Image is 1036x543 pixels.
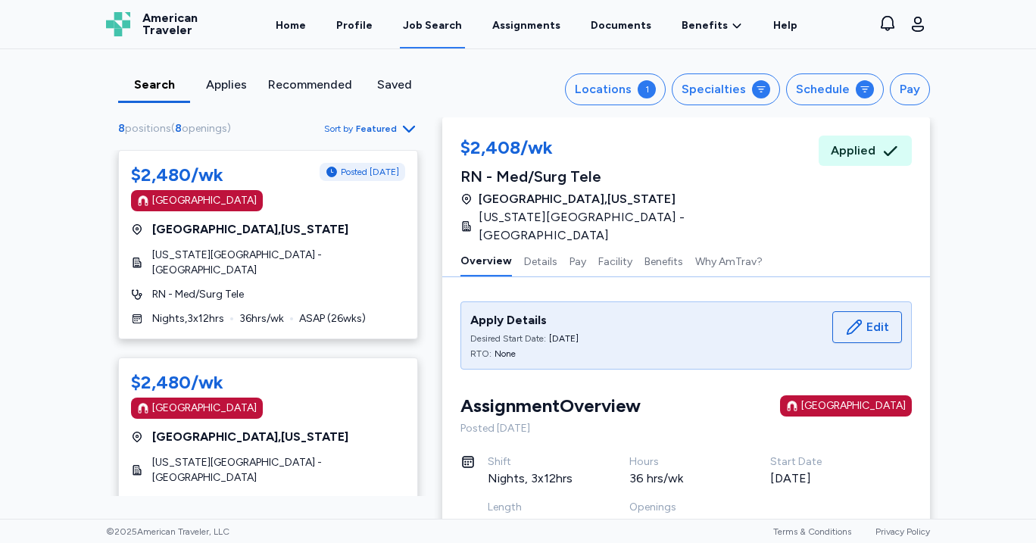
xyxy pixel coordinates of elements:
[106,526,229,538] span: © 2025 American Traveler, LLC
[196,76,256,94] div: Applies
[479,190,676,208] span: [GEOGRAPHIC_DATA] , [US_STATE]
[124,76,184,94] div: Search
[152,495,244,510] span: RN - Med/Surg Tele
[786,73,884,105] button: Schedule
[695,245,763,276] button: Why AmTrav?
[131,370,223,395] div: $2,480/wk
[460,245,512,276] button: Overview
[575,80,632,98] div: Locations
[900,80,920,98] div: Pay
[773,526,851,537] a: Terms & Conditions
[470,332,546,345] div: Desired Start Date:
[364,76,424,94] div: Saved
[175,122,182,135] span: 8
[565,73,666,105] button: Locations1
[682,18,743,33] a: Benefits
[629,454,735,470] div: Hours
[549,332,579,345] div: [DATE]
[831,142,875,160] span: Applied
[403,18,462,33] div: Job Search
[682,80,746,98] div: Specialties
[118,121,237,136] div: ( )
[400,2,465,48] a: Job Search
[182,122,227,135] span: openings
[152,455,405,485] span: [US_STATE][GEOGRAPHIC_DATA] - [GEOGRAPHIC_DATA]
[866,318,889,336] span: Edit
[801,398,906,413] div: [GEOGRAPHIC_DATA]
[672,73,780,105] button: Specialties
[479,208,807,245] span: [US_STATE][GEOGRAPHIC_DATA] - [GEOGRAPHIC_DATA]
[638,80,656,98] div: 1
[152,428,348,446] span: [GEOGRAPHIC_DATA] , [US_STATE]
[488,515,593,533] div: 13 weeks
[460,421,912,436] div: Posted [DATE]
[682,18,728,33] span: Benefits
[488,500,593,515] div: Length
[324,123,353,135] span: Sort by
[770,454,875,470] div: Start Date
[470,348,491,360] div: RTO:
[629,470,735,488] div: 36 hrs/wk
[460,166,816,187] div: RN - Med/Surg Tele
[356,123,397,135] span: Featured
[524,245,557,276] button: Details
[569,245,586,276] button: Pay
[488,454,593,470] div: Shift
[152,248,405,278] span: [US_STATE][GEOGRAPHIC_DATA] - [GEOGRAPHIC_DATA]
[460,394,641,418] div: Assignment Overview
[460,136,816,163] div: $2,408/wk
[152,220,348,239] span: [GEOGRAPHIC_DATA] , [US_STATE]
[875,526,930,537] a: Privacy Policy
[629,515,735,533] div: 1
[890,73,930,105] button: Pay
[341,166,399,178] span: Posted [DATE]
[488,470,593,488] div: Nights, 3x12hrs
[629,500,735,515] div: Openings
[644,245,683,276] button: Benefits
[131,163,223,187] div: $2,480/wk
[152,287,244,302] span: RN - Med/Surg Tele
[152,193,257,208] div: [GEOGRAPHIC_DATA]
[239,311,284,326] span: 36 hrs/wk
[118,122,125,135] span: 8
[598,245,632,276] button: Facility
[125,122,171,135] span: positions
[152,311,224,326] span: Nights , 3 x 12 hrs
[142,12,198,36] span: American Traveler
[495,348,516,360] div: None
[106,12,130,36] img: Logo
[324,120,418,138] button: Sort byFeatured
[770,470,875,488] div: [DATE]
[832,311,902,343] button: Edit
[268,76,352,94] div: Recommended
[299,311,366,326] span: ASAP ( 26 wks)
[152,401,257,416] div: [GEOGRAPHIC_DATA]
[470,311,579,329] div: Apply Details
[796,80,850,98] div: Schedule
